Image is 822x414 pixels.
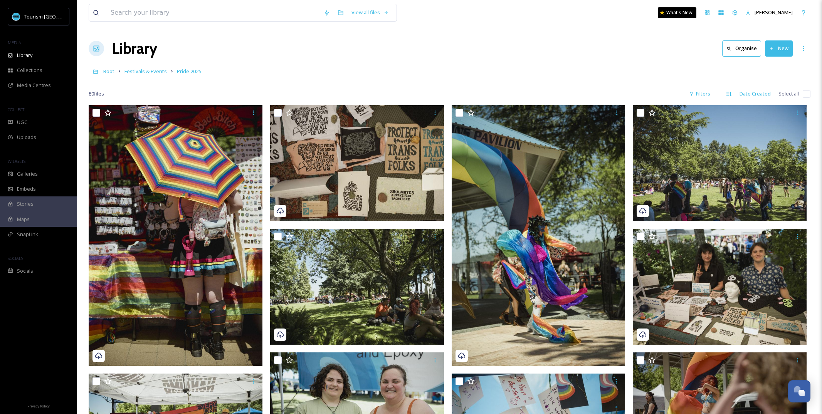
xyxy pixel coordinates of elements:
[270,105,444,221] img: Nan Pride 25_302.jpg
[8,158,25,164] span: WIDGETS
[270,229,444,345] img: Nan Pride 25_297.jpg
[658,7,696,18] a: What's New
[722,40,765,56] a: Organise
[17,52,32,59] span: Library
[17,267,33,275] span: Socials
[107,4,320,21] input: Search your library
[12,13,20,20] img: tourism_nanaimo_logo.jpeg
[17,185,36,193] span: Embeds
[633,105,807,221] img: Nan Pride 25_313.jpg
[177,67,201,76] a: Pride 2025
[112,37,157,60] a: Library
[633,229,807,345] img: Nan Pride 25_301.jpg
[89,105,262,366] img: Nan Pride 25_303.jpg
[722,40,761,56] button: Organise
[17,67,42,74] span: Collections
[736,86,775,101] div: Date Created
[103,68,114,75] span: Root
[17,216,30,223] span: Maps
[124,67,167,76] a: Festivals & Events
[89,90,104,97] span: 80 file s
[17,170,38,178] span: Galleries
[124,68,167,75] span: Festivals & Events
[685,86,714,101] div: Filters
[755,9,793,16] span: [PERSON_NAME]
[348,5,393,20] a: View all files
[17,231,38,238] span: SnapLink
[17,119,27,126] span: UGC
[788,380,810,402] button: Open Chat
[8,255,23,261] span: SOCIALS
[177,68,201,75] span: Pride 2025
[17,134,36,141] span: Uploads
[27,401,50,410] a: Privacy Policy
[765,40,793,56] button: New
[24,13,93,20] span: Tourism [GEOGRAPHIC_DATA]
[27,404,50,409] span: Privacy Policy
[8,40,21,45] span: MEDIA
[17,82,51,89] span: Media Centres
[452,105,625,366] img: Nan Pride 25_323.jpg
[17,200,34,208] span: Stories
[8,107,24,112] span: COLLECT
[103,67,114,76] a: Root
[742,5,797,20] a: [PERSON_NAME]
[778,90,799,97] span: Select all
